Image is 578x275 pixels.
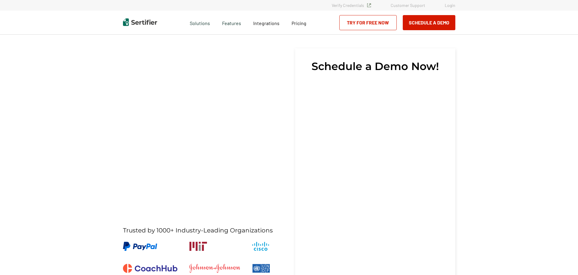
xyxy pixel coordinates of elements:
img: Sertifier | Digital Credentialing Platform [123,18,157,26]
span: Schedule a Demo Now! [312,60,439,72]
img: Verified [367,3,371,7]
span: Pricing [292,20,306,26]
a: Pricing [292,19,306,26]
img: Johnson & Johnson [189,264,240,273]
span: Features [222,19,241,26]
a: Customer Support [391,3,425,8]
a: Integrations [253,19,279,26]
img: Massachusetts Institute of Technology [189,242,207,251]
a: Try for Free Now [339,15,397,30]
img: PayPal [123,242,157,251]
a: Verify Credentials [332,3,371,8]
a: Login [445,3,455,8]
img: CoachHub [123,264,177,273]
img: UNDP [252,264,270,273]
span: Solutions [190,19,210,26]
span: Integrations [253,20,279,26]
span: Trusted by 1000+ Industry-Leading Organizations [123,227,273,234]
img: Cisco [252,242,269,251]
